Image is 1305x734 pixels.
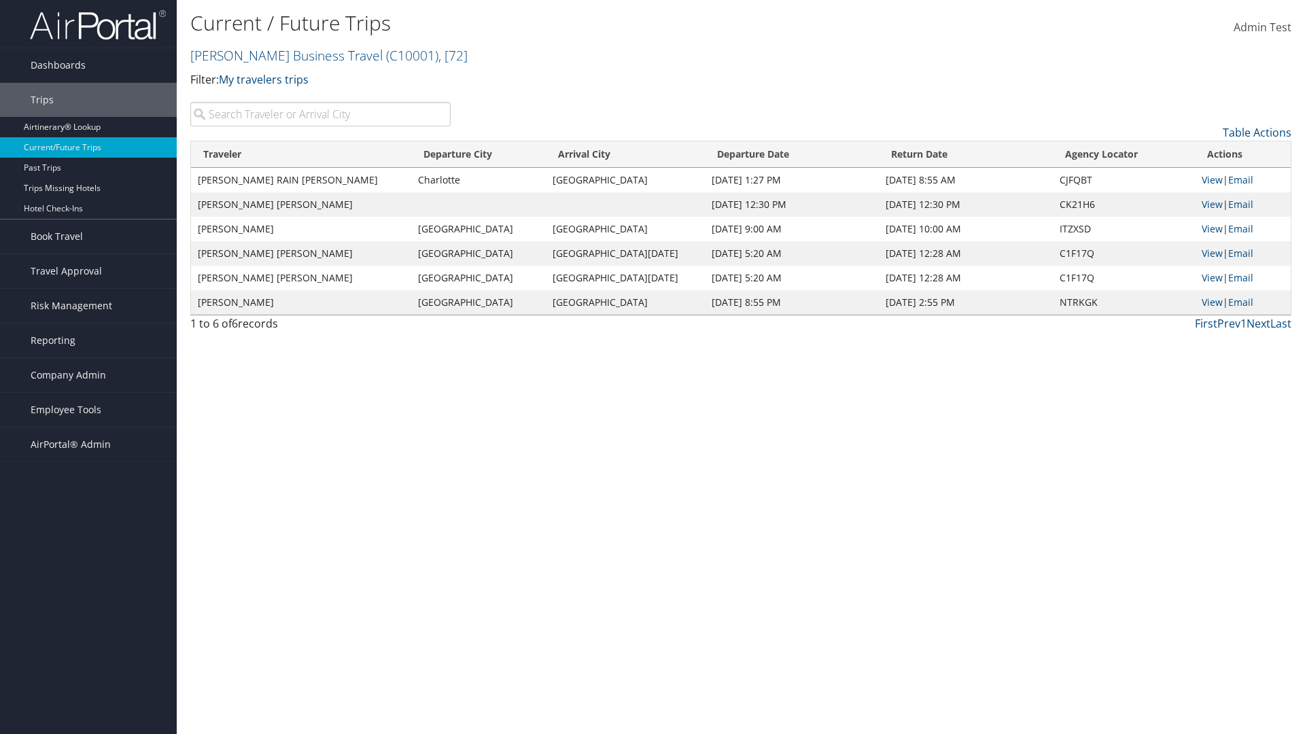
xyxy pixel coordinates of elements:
td: [GEOGRAPHIC_DATA] [411,241,546,266]
td: | [1195,241,1291,266]
th: Agency Locator: activate to sort column ascending [1053,141,1195,168]
a: First [1195,316,1217,331]
td: [DATE] 12:28 AM [879,241,1053,266]
td: NTRKGK [1053,290,1195,315]
span: Book Travel [31,220,83,254]
span: ( C10001 ) [386,46,438,65]
td: [GEOGRAPHIC_DATA] [411,266,546,290]
td: [DATE] 12:28 AM [879,266,1053,290]
a: View [1202,222,1223,235]
span: Dashboards [31,48,86,82]
span: 6 [232,316,238,331]
td: [PERSON_NAME] RAIN [PERSON_NAME] [191,168,411,192]
td: [GEOGRAPHIC_DATA] [411,290,546,315]
span: AirPortal® Admin [31,427,111,461]
div: 1 to 6 of records [190,315,451,338]
a: View [1202,271,1223,284]
a: Next [1247,316,1270,331]
span: , [ 72 ] [438,46,468,65]
td: [DATE] 2:55 PM [879,290,1053,315]
td: [GEOGRAPHIC_DATA] [546,290,704,315]
a: Email [1228,198,1253,211]
a: View [1202,198,1223,211]
td: | [1195,266,1291,290]
p: Filter: [190,71,924,89]
a: View [1202,247,1223,260]
span: Trips [31,83,54,117]
th: Actions [1195,141,1291,168]
img: airportal-logo.png [30,9,166,41]
td: | [1195,217,1291,241]
a: View [1202,173,1223,186]
td: [GEOGRAPHIC_DATA] [546,217,704,241]
td: [DATE] 1:27 PM [705,168,879,192]
a: Last [1270,316,1291,331]
td: CK21H6 [1053,192,1195,217]
td: [PERSON_NAME] [191,290,411,315]
td: | [1195,168,1291,192]
td: [DATE] 8:55 PM [705,290,879,315]
td: [GEOGRAPHIC_DATA][DATE] [546,241,704,266]
td: [DATE] 9:00 AM [705,217,879,241]
td: [DATE] 5:20 AM [705,241,879,266]
td: CJFQBT [1053,168,1195,192]
td: ITZXSD [1053,217,1195,241]
td: [DATE] 5:20 AM [705,266,879,290]
input: Search Traveler or Arrival City [190,102,451,126]
span: Risk Management [31,289,112,323]
span: Travel Approval [31,254,102,288]
a: Email [1228,173,1253,186]
td: [PERSON_NAME] [PERSON_NAME] [191,192,411,217]
a: Admin Test [1234,7,1291,49]
a: Email [1228,271,1253,284]
a: Email [1228,247,1253,260]
td: [DATE] 12:30 PM [705,192,879,217]
a: My travelers trips [219,72,309,87]
td: | [1195,290,1291,315]
a: 1 [1240,316,1247,331]
td: C1F17Q [1053,241,1195,266]
td: [GEOGRAPHIC_DATA] [411,217,546,241]
a: Prev [1217,316,1240,331]
th: Traveler: activate to sort column ascending [191,141,411,168]
td: | [1195,192,1291,217]
a: Email [1228,296,1253,309]
a: View [1202,296,1223,309]
td: C1F17Q [1053,266,1195,290]
td: [PERSON_NAME] [191,217,411,241]
a: [PERSON_NAME] Business Travel [190,46,468,65]
span: Employee Tools [31,393,101,427]
td: [GEOGRAPHIC_DATA][DATE] [546,266,704,290]
th: Arrival City: activate to sort column ascending [546,141,704,168]
span: Company Admin [31,358,106,392]
span: Reporting [31,324,75,357]
td: [PERSON_NAME] [PERSON_NAME] [191,241,411,266]
span: Admin Test [1234,20,1291,35]
th: Departure Date: activate to sort column descending [705,141,879,168]
th: Return Date: activate to sort column ascending [879,141,1053,168]
th: Departure City: activate to sort column ascending [411,141,546,168]
td: [DATE] 10:00 AM [879,217,1053,241]
h1: Current / Future Trips [190,9,924,37]
td: [DATE] 8:55 AM [879,168,1053,192]
a: Email [1228,222,1253,235]
a: Table Actions [1223,125,1291,140]
td: Charlotte [411,168,546,192]
td: [DATE] 12:30 PM [879,192,1053,217]
td: [PERSON_NAME] [PERSON_NAME] [191,266,411,290]
td: [GEOGRAPHIC_DATA] [546,168,704,192]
